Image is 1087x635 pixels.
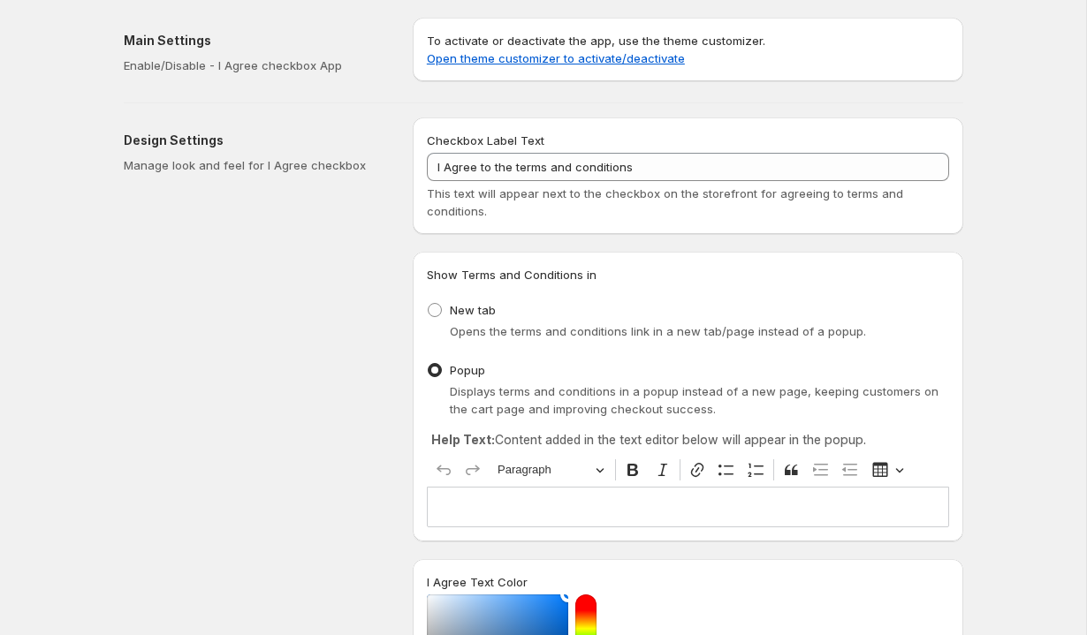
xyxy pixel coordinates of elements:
span: Displays terms and conditions in a popup instead of a new page, keeping customers on the cart pag... [450,384,939,416]
span: Popup [450,363,485,377]
span: Paragraph [498,459,589,480]
span: Opens the terms and conditions link in a new tab/page instead of a popup. [450,324,866,338]
span: This text will appear next to the checkbox on the storefront for agreeing to terms and conditions. [427,186,903,218]
div: Editor toolbar [427,453,949,487]
span: Checkbox Label Text [427,133,544,147]
p: Content added in the text editor below will appear in the popup. [431,431,945,449]
span: Show Terms and Conditions in [427,268,597,282]
p: To activate or deactivate the app, use the theme customizer. [427,32,949,67]
h2: Main Settings [124,32,384,49]
p: Manage look and feel for I Agree checkbox [124,156,384,174]
label: I Agree Text Color [427,573,528,591]
button: Paragraph, Heading [490,457,612,484]
h2: Design Settings [124,132,384,149]
a: Open theme customizer to activate/deactivate [427,51,685,65]
span: New tab [450,303,496,317]
p: Enable/Disable - I Agree checkbox App [124,57,384,74]
strong: Help Text: [431,432,495,447]
div: Editor editing area: main. Press ⌥0 for help. [427,487,949,526]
